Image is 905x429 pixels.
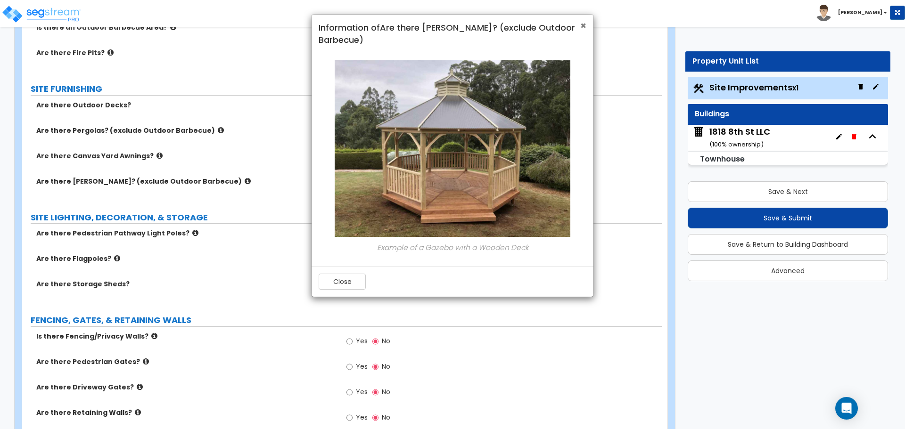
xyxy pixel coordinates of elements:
[580,19,586,32] span: ×
[335,60,570,237] img: gazebo.jpeg
[580,21,586,31] button: Close
[319,274,366,290] button: Close
[377,243,528,252] em: Example of a Gazebo with a Wooden Deck
[835,397,858,420] div: Open Intercom Messenger
[319,22,586,46] h4: Information of Are there [PERSON_NAME]? (exclude Outdoor Barbecue)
